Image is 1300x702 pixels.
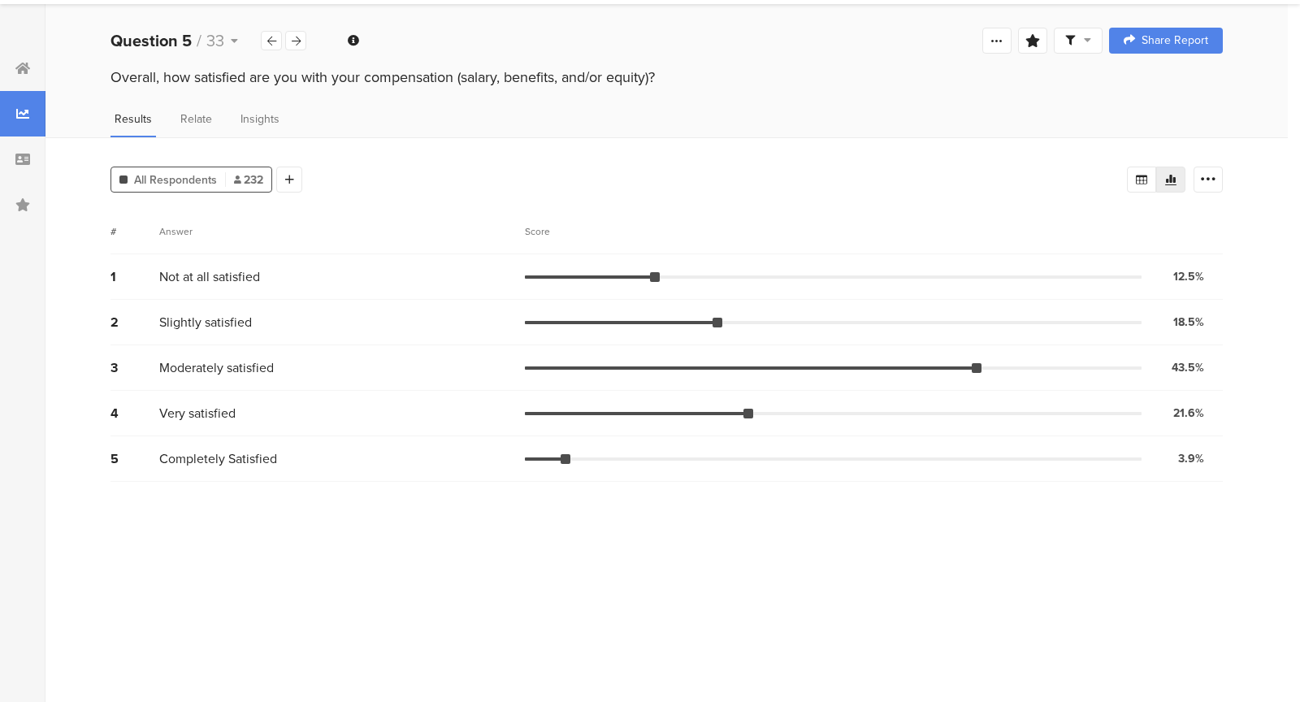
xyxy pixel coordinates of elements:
[110,267,159,286] div: 1
[1142,35,1208,46] span: Share Report
[110,28,192,53] b: Question 5
[115,110,152,128] span: Results
[159,267,260,286] span: Not at all satisfied
[159,313,252,331] span: Slightly satisfied
[134,171,217,188] span: All Respondents
[110,358,159,377] div: 3
[180,110,212,128] span: Relate
[206,28,224,53] span: 33
[110,313,159,331] div: 2
[1178,450,1204,467] div: 3.9%
[110,449,159,468] div: 5
[110,67,1223,88] div: Overall, how satisfied are you with your compensation (salary, benefits, and/or equity)?
[1173,314,1204,331] div: 18.5%
[1173,268,1204,285] div: 12.5%
[159,449,277,468] span: Completely Satisfied
[159,404,236,422] span: Very satisfied
[240,110,279,128] span: Insights
[1172,359,1204,376] div: 43.5%
[110,224,159,239] div: #
[159,224,193,239] div: Answer
[110,404,159,422] div: 4
[525,224,559,239] div: Score
[234,171,263,188] span: 232
[197,28,201,53] span: /
[159,358,274,377] span: Moderately satisfied
[1173,405,1204,422] div: 21.6%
